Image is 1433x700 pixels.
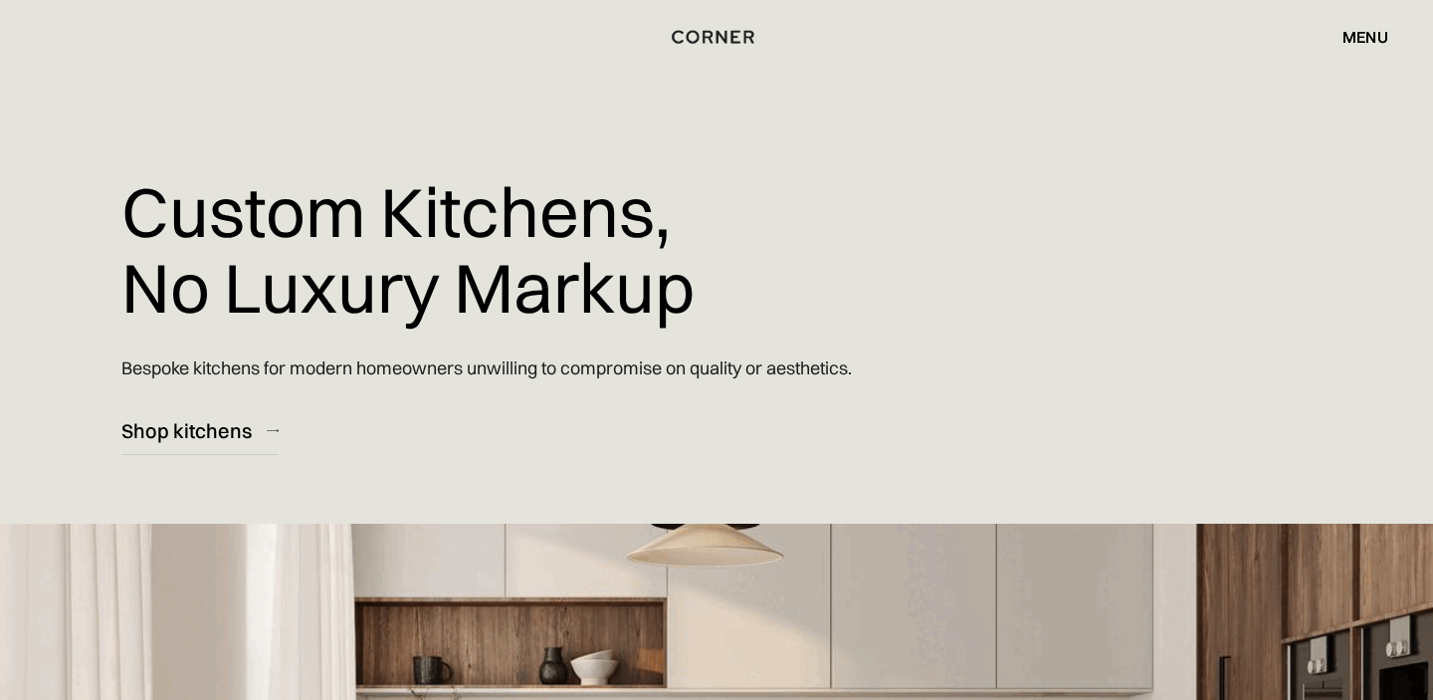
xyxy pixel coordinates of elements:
a: home [664,24,768,50]
div: Shop kitchens [121,417,252,444]
p: Bespoke kitchens for modern homeowners unwilling to compromise on quality or aesthetics. [121,340,852,396]
a: Shop kitchens [121,406,279,455]
div: menu [1323,20,1388,54]
h1: Custom Kitchens, No Luxury Markup [121,159,695,340]
div: menu [1342,29,1388,45]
